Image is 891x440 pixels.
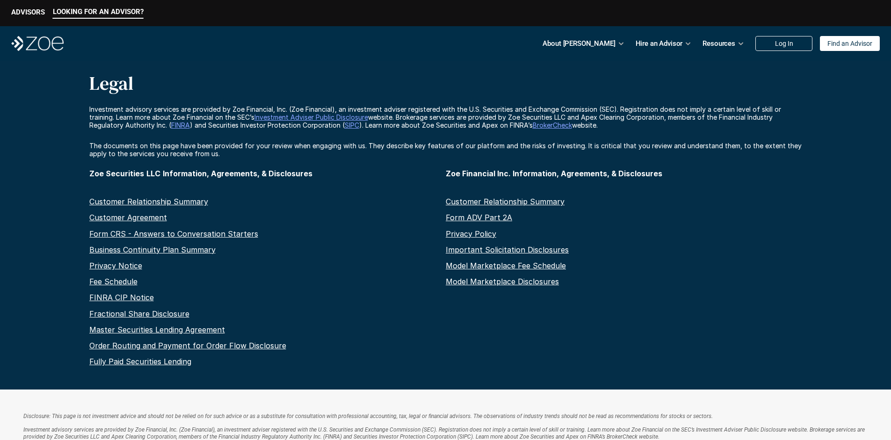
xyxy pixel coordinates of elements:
[89,341,286,350] a: Order Routing and Payment for Order Flow Disclosure
[89,106,802,129] p: Investment advisory services are provided by Zoe Financial, Inc. (Zoe Financial), an investment a...
[446,197,565,206] a: Customer Relationship Summary
[827,40,872,48] p: Find an Advisor
[775,40,793,48] p: Log In
[446,245,569,254] a: Important Solicitation Disclosures
[533,121,572,129] a: BrokerCheck
[11,8,45,16] p: ADVISORS
[446,261,566,270] a: Model Marketplace Fee Schedule
[171,121,190,129] a: FINRA
[89,169,144,178] strong: Zoe Securities
[89,277,138,286] a: Fee Schedule
[89,245,216,254] a: Business Continuity Plan Summary
[703,36,735,50] p: Resources
[636,36,683,50] p: Hire an Advisor
[89,229,258,238] a: Form CRS - Answers to Conversation Starters
[89,142,802,158] p: The documents on this page have been provided for your review when engaging with us. They describ...
[89,72,133,94] p: Legal
[146,169,160,178] strong: LLC
[446,169,662,178] strong: Zoe Financial Inc. Information, Agreements, & Disclosures
[543,36,615,50] p: About [PERSON_NAME]
[163,169,312,178] strong: Information, Agreements, & Disclosures
[89,197,208,206] a: Customer Relationship Summary
[446,229,496,238] a: Privacy Policy
[53,7,144,16] p: LOOKING FOR AN ADVISOR?
[89,213,167,222] a: Customer Agreement
[345,121,359,129] a: SIPC
[23,426,866,440] em: Investment advisory services are provided by Zoe Financial, Inc. (Zoe Financial), an investment a...
[254,113,368,121] a: Investment Adviser Public Disclosure
[89,357,191,366] a: Fully Paid Securities Lending
[89,325,225,334] a: Master Securities Lending Agreement
[446,277,559,286] a: Model Marketplace Disclosures
[89,261,142,270] a: Privacy Notice
[446,213,512,222] a: Form ADV Part 2A
[89,309,189,318] a: Fractional Share Disclosure
[89,293,154,302] a: FINRA CIP Notice
[23,413,713,419] em: Disclosure: This page is not investment advice and should not be relied on for such advice or as ...
[755,36,812,51] a: Log In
